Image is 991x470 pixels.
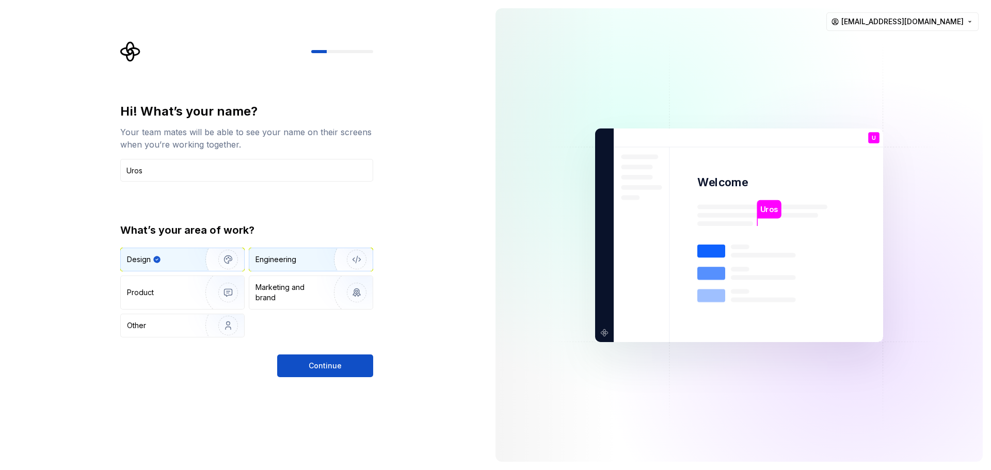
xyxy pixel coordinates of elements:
div: Engineering [255,254,296,265]
button: [EMAIL_ADDRESS][DOMAIN_NAME] [826,12,979,31]
div: Design [127,254,151,265]
div: Other [127,320,146,331]
p: U [872,135,876,140]
button: Continue [277,354,373,377]
input: Han Solo [120,159,373,182]
div: Product [127,287,154,298]
span: Continue [309,361,342,371]
div: What’s your area of work? [120,223,373,237]
span: [EMAIL_ADDRESS][DOMAIN_NAME] [841,17,964,27]
div: Hi! What’s your name? [120,103,373,120]
div: Your team mates will be able to see your name on their screens when you’re working together. [120,126,373,151]
p: Uros [760,203,777,215]
svg: Supernova Logo [120,41,141,62]
div: Marketing and brand [255,282,325,303]
p: Welcome [697,175,748,190]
